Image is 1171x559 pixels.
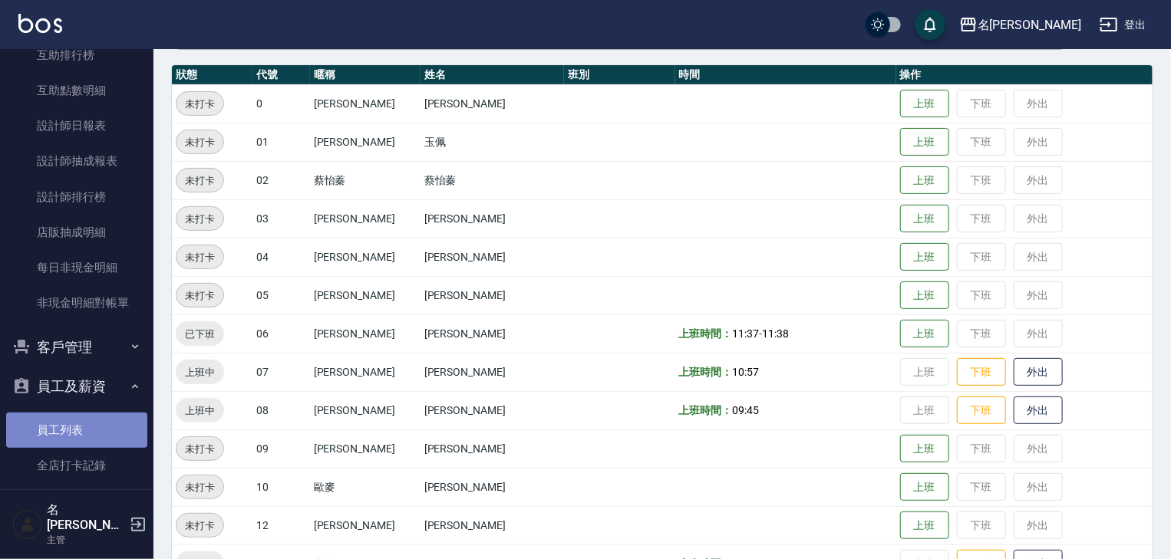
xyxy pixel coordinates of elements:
td: [PERSON_NAME] [421,314,565,353]
span: 11:37 [732,327,759,340]
b: 上班時間： [679,404,733,416]
span: 未打卡 [176,479,223,495]
span: 11:38 [762,327,789,340]
td: [PERSON_NAME] [421,468,565,506]
td: [PERSON_NAME] [310,238,421,276]
td: 08 [252,391,310,429]
a: 非現金明細對帳單 [6,285,147,321]
td: 蔡怡蓁 [310,161,421,199]
td: 蔡怡蓁 [421,161,565,199]
td: [PERSON_NAME] [310,506,421,544]
td: 03 [252,199,310,238]
button: 外出 [1014,396,1063,425]
th: 班別 [564,65,675,85]
td: [PERSON_NAME] [310,199,421,238]
td: [PERSON_NAME] [421,238,565,276]
a: 設計師日報表 [6,108,147,143]
th: 代號 [252,65,310,85]
button: 員工及薪資 [6,367,147,406]
td: [PERSON_NAME] [310,314,421,353]
b: 上班時間： [679,327,733,340]
td: [PERSON_NAME] [421,429,565,468]
button: save [915,9,945,40]
span: 未打卡 [176,96,223,112]
button: 上班 [900,90,949,118]
span: 上班中 [176,364,224,380]
button: 外出 [1014,358,1063,386]
img: Logo [18,14,62,33]
td: 0 [252,84,310,123]
td: [PERSON_NAME] [310,84,421,123]
button: 上班 [900,473,949,501]
td: [PERSON_NAME] [310,353,421,391]
th: 姓名 [421,65,565,85]
td: 06 [252,314,310,353]
td: 05 [252,276,310,314]
a: 員工列表 [6,413,147,448]
td: [PERSON_NAME] [310,276,421,314]
th: 時間 [675,65,896,85]
a: 每日非現金明細 [6,250,147,285]
td: - [675,314,896,353]
button: 上班 [900,281,949,310]
button: 上班 [900,243,949,271]
td: [PERSON_NAME] [421,391,565,429]
span: 09:45 [732,404,759,416]
td: [PERSON_NAME] [310,391,421,429]
td: [PERSON_NAME] [421,276,565,314]
th: 暱稱 [310,65,421,85]
span: 未打卡 [176,211,223,227]
button: 上班 [900,511,949,540]
button: 上班 [900,435,949,463]
span: 未打卡 [176,518,223,534]
span: 已下班 [176,326,224,342]
td: 10 [252,468,310,506]
td: 02 [252,161,310,199]
span: 未打卡 [176,249,223,265]
td: [PERSON_NAME] [421,84,565,123]
h5: 名[PERSON_NAME] [47,502,125,533]
a: 全店打卡記錄 [6,448,147,483]
td: 01 [252,123,310,161]
td: [PERSON_NAME] [421,353,565,391]
td: 12 [252,506,310,544]
span: 未打卡 [176,288,223,304]
button: 上班 [900,320,949,348]
a: 店販抽成明細 [6,215,147,250]
button: 上班 [900,205,949,233]
td: 玉佩 [421,123,565,161]
td: [PERSON_NAME] [310,123,421,161]
span: 未打卡 [176,134,223,150]
span: 上班中 [176,403,224,419]
button: 下班 [957,396,1006,425]
p: 主管 [47,533,125,547]
button: 名[PERSON_NAME] [953,9,1087,41]
span: 10:57 [732,366,759,378]
td: 07 [252,353,310,391]
button: 登出 [1093,11,1153,39]
a: 互助排行榜 [6,38,147,73]
td: [PERSON_NAME] [310,429,421,468]
th: 操作 [896,65,1153,85]
td: [PERSON_NAME] [421,506,565,544]
td: 04 [252,238,310,276]
a: 設計師排行榜 [6,179,147,215]
a: 設計師抽成報表 [6,143,147,179]
div: 名[PERSON_NAME] [978,15,1081,35]
td: 09 [252,429,310,468]
span: 未打卡 [176,173,223,189]
button: 上班 [900,166,949,195]
td: 歐麥 [310,468,421,506]
button: 客戶管理 [6,327,147,367]
td: [PERSON_NAME] [421,199,565,238]
button: 上班 [900,128,949,156]
span: 未打卡 [176,441,223,457]
b: 上班時間： [679,366,733,378]
button: 下班 [957,358,1006,386]
a: 互助點數明細 [6,73,147,108]
th: 狀態 [172,65,252,85]
img: Person [12,509,43,540]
